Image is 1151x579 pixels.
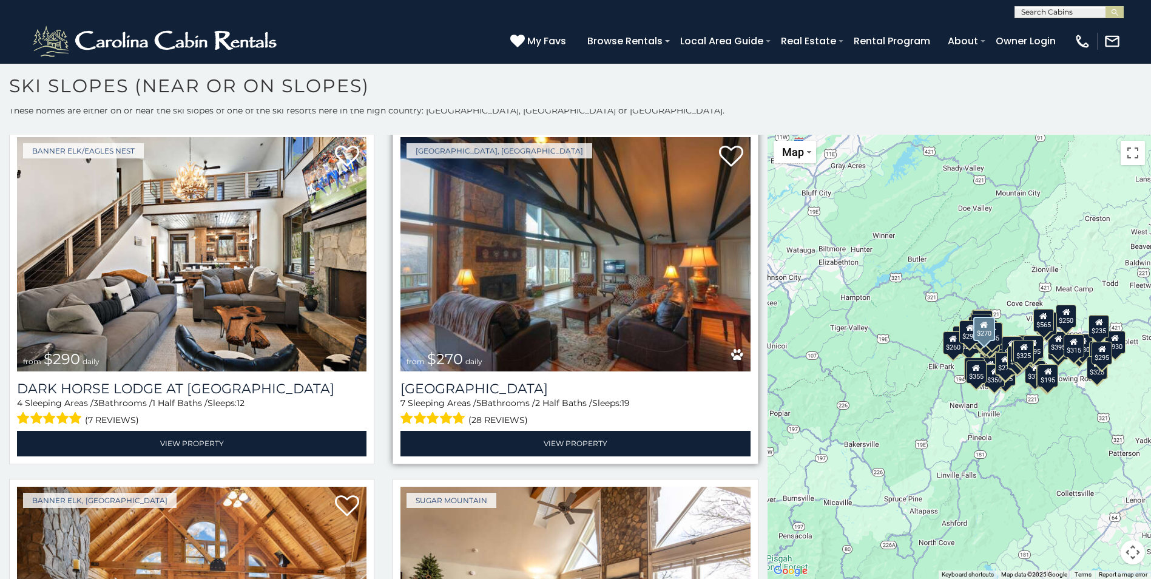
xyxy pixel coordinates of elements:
[17,397,366,428] div: Sleeping Areas / Bathrooms / Sleeps:
[674,30,769,52] a: Local Area Guide
[535,398,592,408] span: 2 Half Baths /
[93,398,98,408] span: 3
[964,357,985,381] div: $240
[980,344,1005,367] div: $1,095
[83,357,100,366] span: daily
[17,381,366,397] a: Dark Horse Lodge at [GEOGRAPHIC_DATA]
[1064,334,1084,357] div: $315
[17,137,366,371] a: Dark Horse Lodge at Eagles Nest from $290 daily
[17,398,22,408] span: 4
[1086,356,1107,379] div: $325
[1013,340,1034,363] div: $325
[1038,364,1058,387] div: $195
[1011,341,1032,364] div: $400
[400,381,750,397] h3: Majestic Mountain Haus
[942,571,994,579] button: Keyboard shortcuts
[1121,141,1145,165] button: Toggle fullscreen view
[1105,331,1126,354] div: $930
[1036,312,1057,335] div: $349
[510,33,569,49] a: My Favs
[44,350,80,368] span: $290
[1033,309,1054,332] div: $565
[1023,336,1044,359] div: $395
[465,357,482,366] span: daily
[407,493,496,508] a: Sugar Mountain
[427,350,463,368] span: $270
[774,141,816,163] button: Change map style
[1001,571,1067,578] span: Map data ©2025 Google
[848,30,936,52] a: Rental Program
[335,144,359,170] a: Add to favorites
[782,146,804,158] span: Map
[17,431,366,456] a: View Property
[23,143,144,158] a: Banner Elk/Eagles Nest
[1048,331,1068,354] div: $395
[1104,33,1121,50] img: mail-regular-white.png
[400,397,750,428] div: Sleeping Areas / Bathrooms / Sleeps:
[335,494,359,520] a: Add to favorites
[982,322,1002,345] div: $430
[1092,342,1112,365] div: $295
[468,412,528,428] span: (28 reviews)
[980,357,1001,380] div: $300
[476,398,481,408] span: 5
[237,398,245,408] span: 12
[995,352,1016,375] div: $270
[85,412,139,428] span: (7 reviews)
[30,23,282,59] img: White-1-2.png
[719,494,743,520] a: Add to favorites
[1074,33,1091,50] img: phone-regular-white.png
[400,137,750,371] img: Majestic Mountain Haus
[1087,356,1108,379] div: $350
[1089,315,1109,338] div: $235
[959,320,980,344] div: $290
[966,361,987,384] div: $355
[23,493,177,508] a: Banner Elk, [GEOGRAPHIC_DATA]
[984,364,1005,387] div: $350
[971,314,991,337] div: $325
[719,144,743,170] a: Add to favorites
[971,310,992,333] div: $265
[527,33,566,49] span: My Favs
[581,30,669,52] a: Browse Rentals
[1121,540,1145,564] button: Map camera controls
[17,381,366,397] h3: Dark Horse Lodge at Eagles Nest
[407,357,425,366] span: from
[990,30,1062,52] a: Owner Login
[400,137,750,371] a: Majestic Mountain Haus from $270 daily
[942,331,963,354] div: $260
[1025,361,1045,384] div: $375
[1007,346,1028,369] div: $230
[1036,365,1057,388] div: $355
[400,381,750,397] a: [GEOGRAPHIC_DATA]
[973,317,995,341] div: $270
[400,431,750,456] a: View Property
[942,30,984,52] a: About
[621,398,630,408] span: 19
[400,398,405,408] span: 7
[1099,571,1147,578] a: Report a map error
[771,563,811,579] img: Google
[152,398,208,408] span: 1 Half Baths /
[1056,305,1076,328] div: $250
[1089,341,1110,364] div: $226
[1075,571,1092,578] a: Terms (opens in new tab)
[17,137,366,371] img: Dark Horse Lodge at Eagles Nest
[775,30,842,52] a: Real Estate
[407,143,592,158] a: [GEOGRAPHIC_DATA], [GEOGRAPHIC_DATA]
[771,563,811,579] a: Open this area in Google Maps (opens a new window)
[1002,336,1022,359] div: $275
[1072,334,1093,357] div: $380
[23,357,41,366] span: from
